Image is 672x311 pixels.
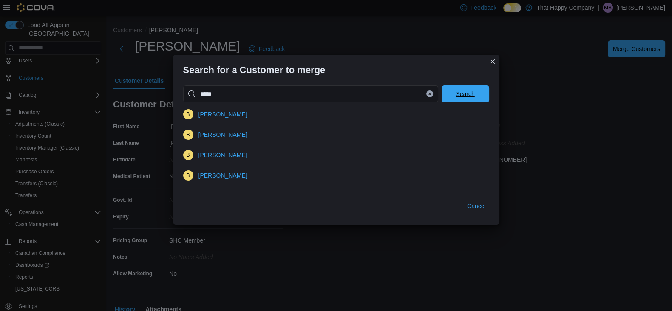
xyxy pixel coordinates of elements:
[186,130,190,140] span: B
[195,147,251,164] button: [PERSON_NAME]
[467,202,486,210] span: Cancel
[426,90,433,97] button: Clear input
[198,171,247,180] span: [PERSON_NAME]
[183,130,193,140] div: Brian
[198,151,247,159] span: [PERSON_NAME]
[183,170,193,181] div: Brian
[183,150,193,160] div: Brian
[186,109,190,119] span: B
[198,130,247,139] span: [PERSON_NAME]
[186,150,190,160] span: B
[464,198,489,215] button: Cancel
[183,109,193,119] div: Brian
[488,57,498,67] button: Closes this modal window
[183,65,326,75] h3: Search for a Customer to merge
[186,170,190,181] span: B
[195,126,251,143] button: [PERSON_NAME]
[442,85,489,102] button: Search
[195,167,251,184] button: [PERSON_NAME]
[195,106,251,123] button: [PERSON_NAME]
[456,90,474,98] span: Search
[198,110,247,119] span: [PERSON_NAME]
